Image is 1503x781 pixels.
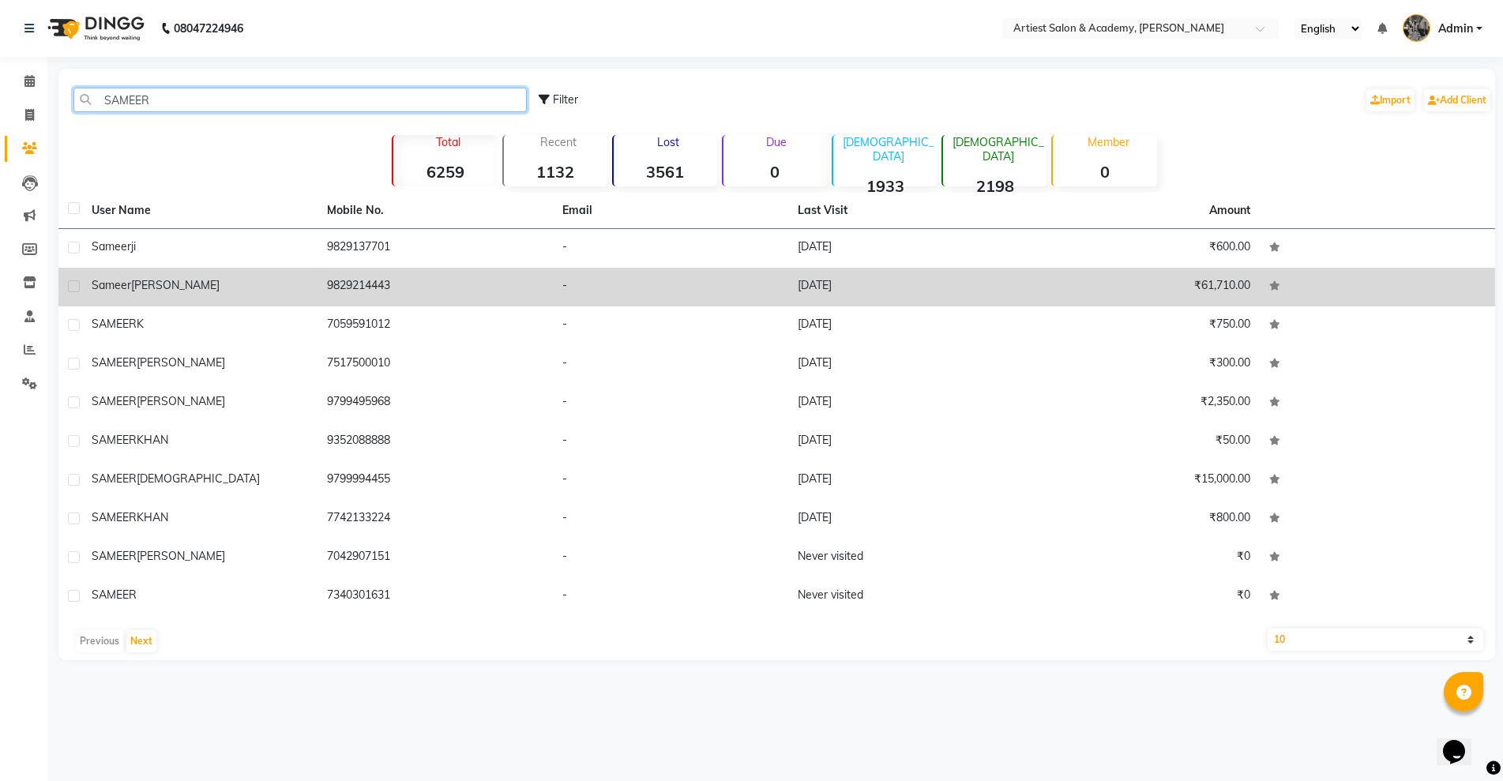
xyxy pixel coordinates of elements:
span: SAMEER [92,355,137,370]
td: ₹2,350.00 [1024,384,1260,422]
b: 08047224946 [174,6,243,51]
strong: 1132 [504,162,607,182]
td: ₹800.00 [1024,500,1260,539]
span: KHAN [137,433,168,447]
span: [DEMOGRAPHIC_DATA] [137,471,260,486]
td: 7059591012 [318,306,553,345]
td: 9799495968 [318,384,553,422]
input: Search by Name/Mobile/Email/Code [73,88,527,112]
span: SAMEER [92,433,137,447]
span: SAMEER [92,394,137,408]
p: Recent [510,135,607,149]
img: logo [40,6,148,51]
span: SAMEER [92,471,137,486]
td: [DATE] [788,268,1024,306]
strong: 0 [723,162,827,182]
a: Add Client [1424,89,1490,111]
td: ₹300.00 [1024,345,1260,384]
span: [PERSON_NAME] [137,549,225,563]
td: ₹61,710.00 [1024,268,1260,306]
th: Amount [1200,193,1260,228]
span: Sameer [92,278,131,292]
td: Never visited [788,539,1024,577]
td: - [553,345,788,384]
td: [DATE] [788,384,1024,422]
span: [PERSON_NAME] [137,355,225,370]
td: 7340301631 [318,577,553,616]
td: 9829137701 [318,229,553,268]
td: ₹600.00 [1024,229,1260,268]
strong: 0 [1053,162,1156,182]
td: - [553,461,788,500]
p: Due [727,135,827,149]
td: - [553,229,788,268]
td: ₹50.00 [1024,422,1260,461]
td: [DATE] [788,500,1024,539]
td: [DATE] [788,422,1024,461]
span: [PERSON_NAME] [131,278,220,292]
img: Admin [1403,14,1430,42]
td: ₹0 [1024,539,1260,577]
span: ji [131,239,136,253]
td: - [553,539,788,577]
th: Email [553,193,788,229]
p: Lost [620,135,717,149]
a: Import [1366,89,1415,111]
td: ₹750.00 [1024,306,1260,345]
strong: 1933 [833,176,937,196]
span: [PERSON_NAME] [137,394,225,408]
iframe: chat widget [1437,718,1487,765]
td: Never visited [788,577,1024,616]
p: [DEMOGRAPHIC_DATA] [840,135,937,163]
td: ₹15,000.00 [1024,461,1260,500]
span: Sameer [92,239,131,253]
span: SAMEER [92,317,137,331]
td: 7742133224 [318,500,553,539]
td: [DATE] [788,229,1024,268]
td: [DATE] [788,345,1024,384]
span: Admin [1438,21,1473,37]
span: SAMEER [92,549,137,563]
strong: 6259 [393,162,497,182]
td: [DATE] [788,306,1024,345]
td: 9829214443 [318,268,553,306]
th: Last Visit [788,193,1024,229]
p: Total [400,135,497,149]
td: ₹0 [1024,577,1260,616]
span: Filter [553,92,578,107]
th: User Name [82,193,318,229]
span: SAMEER [92,588,137,602]
td: [DATE] [788,461,1024,500]
button: Next [126,630,156,652]
td: 7042907151 [318,539,553,577]
strong: 2198 [943,176,1046,196]
td: 7517500010 [318,345,553,384]
td: - [553,268,788,306]
td: - [553,306,788,345]
th: Mobile No. [318,193,553,229]
span: KHAN [137,510,168,524]
span: SAMEER [92,510,137,524]
td: 9799994455 [318,461,553,500]
td: 9352088888 [318,422,553,461]
span: K [137,317,144,331]
strong: 3561 [614,162,717,182]
td: - [553,577,788,616]
p: [DEMOGRAPHIC_DATA] [949,135,1046,163]
td: - [553,384,788,422]
p: Member [1059,135,1156,149]
td: - [553,500,788,539]
td: - [553,422,788,461]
